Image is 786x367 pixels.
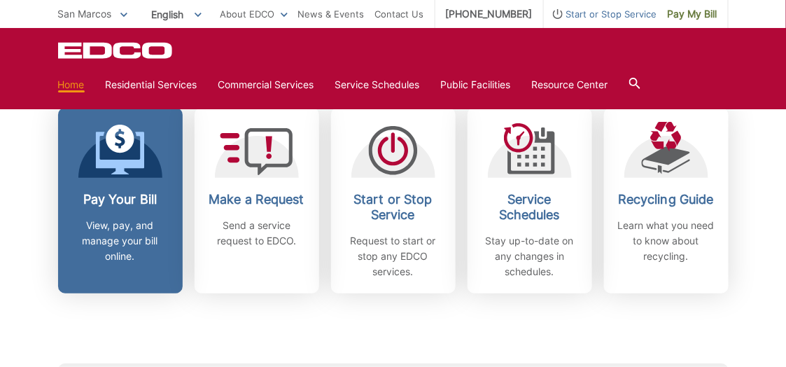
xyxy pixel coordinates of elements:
h2: Service Schedules [478,192,582,223]
h2: Start or Stop Service [342,192,445,223]
h2: Make a Request [205,192,309,207]
a: Home [58,77,85,92]
a: Make a Request Send a service request to EDCO. [195,108,319,293]
a: Resource Center [532,77,608,92]
span: English [141,3,212,26]
a: News & Events [298,6,365,22]
h2: Recycling Guide [615,192,718,207]
a: About EDCO [220,6,288,22]
p: Request to start or stop any EDCO services. [342,233,445,279]
a: EDCD logo. Return to the homepage. [58,42,174,59]
p: Send a service request to EDCO. [205,218,309,249]
a: Pay Your Bill View, pay, and manage your bill online. [58,108,183,293]
h2: Pay Your Bill [69,192,172,207]
p: Stay up-to-date on any changes in schedules. [478,233,582,279]
p: View, pay, and manage your bill online. [69,218,172,264]
p: Learn what you need to know about recycling. [615,218,718,264]
a: Residential Services [106,77,197,92]
a: Public Facilities [441,77,511,92]
a: Contact Us [375,6,424,22]
span: Pay My Bill [668,6,717,22]
a: Commercial Services [218,77,314,92]
span: San Marcos [58,8,112,20]
a: Service Schedules Stay up-to-date on any changes in schedules. [468,108,592,293]
a: Recycling Guide Learn what you need to know about recycling. [604,108,729,293]
a: Service Schedules [335,77,420,92]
